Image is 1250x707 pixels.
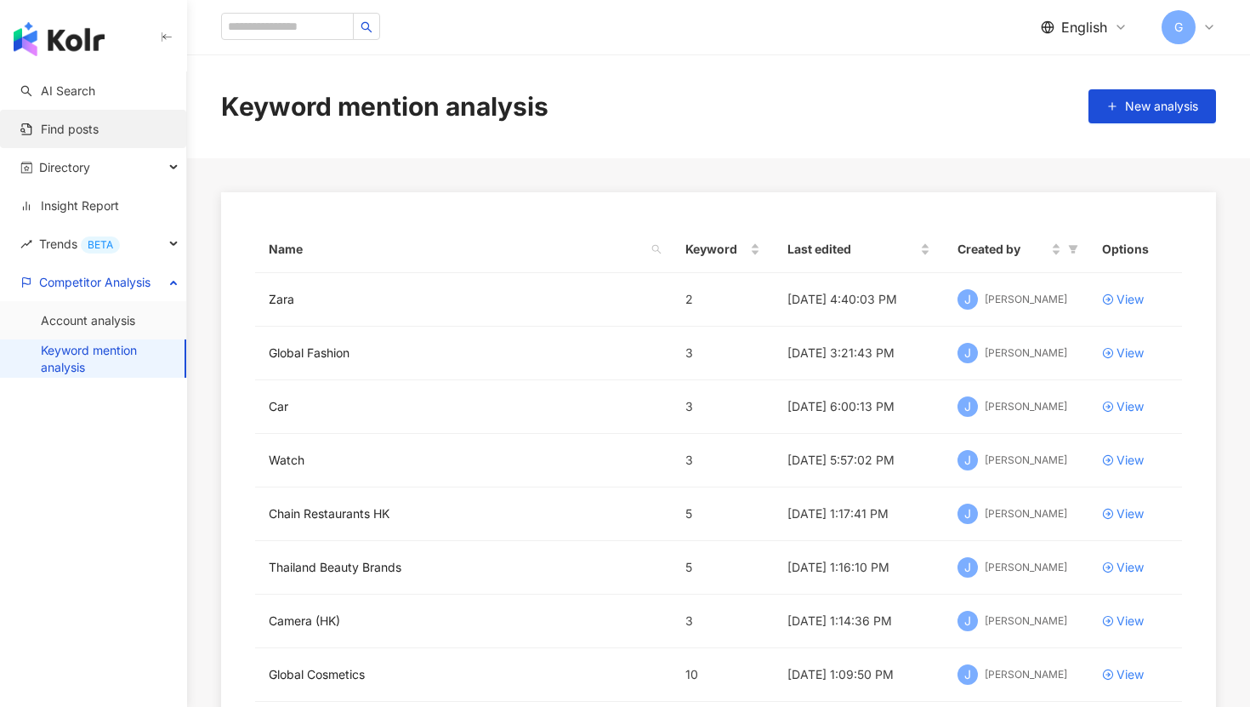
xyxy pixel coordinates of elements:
span: Directory [39,148,90,186]
td: [DATE] 1:17:41 PM [774,487,944,541]
td: [DATE] 1:09:50 PM [774,648,944,702]
span: filter [1068,244,1078,254]
a: Watch [269,451,304,470]
div: View [1116,397,1144,416]
td: 2 [672,273,774,327]
span: Last edited [787,240,917,259]
div: View [1116,505,1144,523]
span: J [964,397,971,416]
td: [DATE] 3:21:43 PM [774,327,944,380]
th: Created by [944,226,1088,273]
td: [DATE] 4:40:03 PM [774,273,944,327]
td: [DATE] 5:57:02 PM [774,434,944,487]
span: J [964,344,971,362]
a: View [1102,397,1168,416]
a: View [1102,451,1168,470]
th: Last edited [774,226,944,273]
td: 5 [672,487,774,541]
div: [PERSON_NAME] [985,400,1067,414]
span: New analysis [1125,100,1198,113]
a: View [1102,558,1168,577]
a: searchAI Search [20,83,95,100]
td: 5 [672,541,774,595]
td: [DATE] 1:16:10 PM [774,541,944,595]
a: Zara [269,290,294,309]
span: filter [1065,237,1082,262]
span: J [964,612,971,630]
div: [PERSON_NAME] [985,346,1067,361]
span: J [964,290,971,309]
span: J [964,451,971,470]
div: View [1116,612,1144,630]
img: logo [14,22,105,56]
span: Keyword [685,240,747,259]
a: View [1102,290,1168,309]
th: Keyword [672,226,774,273]
td: 3 [672,434,774,487]
a: View [1102,665,1168,684]
a: Keyword mention analysis [41,342,171,375]
div: BETA [81,237,120,254]
a: Chain Restaurants HK [269,505,389,523]
div: View [1116,451,1144,470]
span: Trends [39,225,120,263]
th: Options [1088,226,1182,273]
a: Thailand Beauty Brands [269,558,401,577]
span: search [361,21,372,33]
a: View [1102,505,1168,523]
a: View [1102,612,1168,630]
td: 3 [672,380,774,434]
div: View [1116,290,1144,309]
div: [PERSON_NAME] [985,668,1067,682]
td: 3 [672,327,774,380]
span: Competitor Analysis [39,263,151,301]
span: J [964,558,971,577]
a: Insight Report [20,197,119,214]
span: J [964,505,971,523]
a: Camera (HK) [269,612,340,630]
a: Car [269,397,288,416]
span: search [651,244,662,254]
span: Name [269,240,645,259]
td: 3 [672,595,774,648]
div: Keyword mention analysis [221,88,548,124]
div: View [1116,665,1144,684]
div: [PERSON_NAME] [985,453,1067,468]
div: [PERSON_NAME] [985,561,1067,575]
div: [PERSON_NAME] [985,614,1067,629]
div: View [1116,344,1144,362]
span: search [648,237,665,262]
td: [DATE] 6:00:13 PM [774,380,944,434]
span: G [1174,18,1183,37]
span: Created by [957,240,1048,259]
span: rise [20,238,32,250]
div: View [1116,558,1144,577]
div: [PERSON_NAME] [985,507,1067,522]
span: English [1061,18,1107,37]
a: Account analysis [41,312,135,329]
a: Find posts [20,121,99,138]
button: New analysis [1088,89,1216,123]
a: View [1102,344,1168,362]
div: [PERSON_NAME] [985,293,1067,307]
a: Global Cosmetics [269,665,365,684]
td: 10 [672,648,774,702]
span: J [964,665,971,684]
td: [DATE] 1:14:36 PM [774,595,944,648]
a: Global Fashion [269,344,349,362]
